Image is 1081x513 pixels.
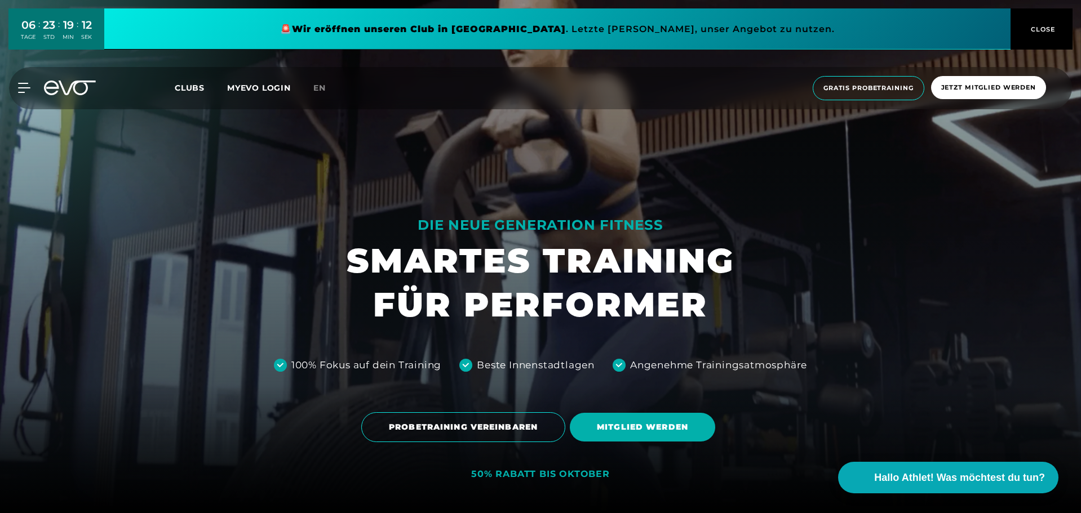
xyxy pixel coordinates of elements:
[630,358,807,373] div: Angenehme Trainingsatmosphäre
[175,82,227,93] a: Clubs
[347,216,734,234] div: DIE NEUE GENERATION FITNESS
[58,18,60,48] div: :
[313,83,326,93] span: en
[823,83,914,93] span: Gratis Probetraining
[471,469,610,480] div: 50% RABATT BIS OKTOBER
[43,33,55,41] div: STD
[291,358,441,373] div: 100% Fokus auf dein Training
[1028,24,1056,34] span: CLOSE
[21,33,36,41] div: TAGE
[874,470,1045,485] span: Hallo Athlet! Was möchtest du tun?
[1011,8,1073,50] button: CLOSE
[21,17,36,33] div: 06
[809,76,928,100] a: Gratis Probetraining
[43,17,55,33] div: 23
[38,18,40,48] div: :
[389,421,538,433] span: PROBETRAINING VEREINBAREN
[838,462,1058,493] button: Hallo Athlet! Was möchtest du tun?
[477,358,595,373] div: Beste Innenstadtlagen
[81,33,92,41] div: SEK
[81,17,92,33] div: 12
[570,404,720,450] a: MITGLIED WERDEN
[313,82,339,95] a: en
[361,404,570,450] a: PROBETRAINING VEREINBAREN
[597,421,688,433] span: MITGLIED WERDEN
[347,239,734,327] h1: SMARTES TRAINING FÜR PERFORMER
[63,17,74,33] div: 19
[941,83,1036,92] span: Jetzt Mitglied werden
[928,76,1049,100] a: Jetzt Mitglied werden
[227,83,291,93] a: MYEVO LOGIN
[63,33,74,41] div: MIN
[77,18,78,48] div: :
[175,83,205,93] span: Clubs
